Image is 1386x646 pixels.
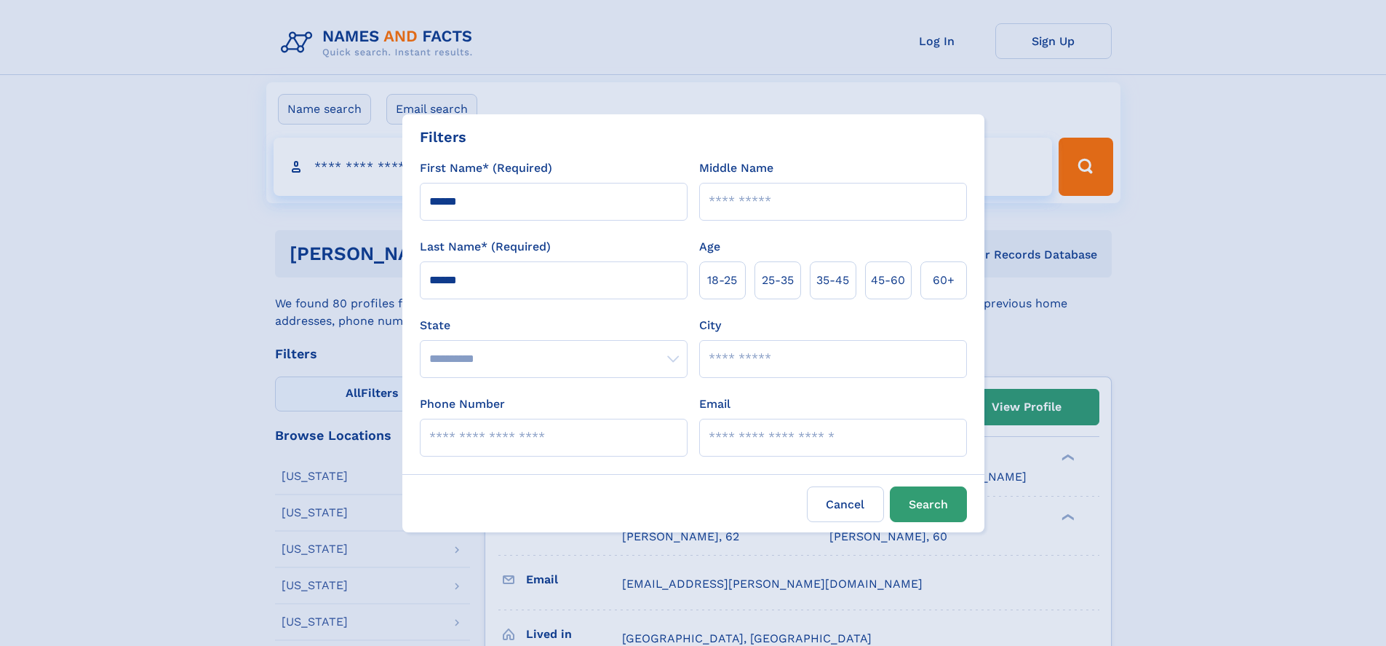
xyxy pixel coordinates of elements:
[420,126,466,148] div: Filters
[890,487,967,522] button: Search
[420,238,551,256] label: Last Name* (Required)
[762,272,794,289] span: 25‑35
[699,159,773,177] label: Middle Name
[707,272,737,289] span: 18‑25
[699,238,720,256] label: Age
[699,317,721,334] label: City
[807,487,884,522] label: Cancel
[699,395,730,413] label: Email
[420,317,688,334] label: State
[420,159,552,177] label: First Name* (Required)
[816,272,849,289] span: 35‑45
[420,395,505,413] label: Phone Number
[871,272,905,289] span: 45‑60
[933,272,955,289] span: 60+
